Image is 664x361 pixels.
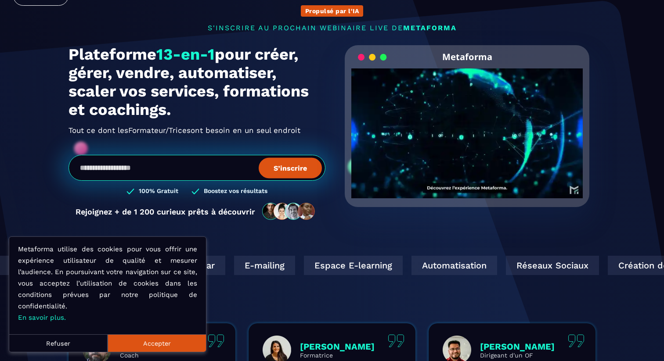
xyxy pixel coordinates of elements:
h3: Boostez vos résultats [204,187,267,196]
img: checked [126,187,134,196]
div: Automatisation [409,256,494,275]
h1: Plateforme pour créer, gérer, vendre, automatiser, scaler vos services, formations et coachings. [69,45,325,119]
img: quote [568,334,585,347]
p: Formatrice [300,352,375,359]
div: E-mailing [231,256,292,275]
img: quote [388,334,404,347]
h3: 100% Gratuit [139,187,178,196]
p: Coach [120,352,195,359]
img: loading [358,53,387,61]
p: [PERSON_NAME] [300,341,375,352]
span: Formateur/Trices [128,123,191,137]
h2: Metaforma [442,45,492,68]
img: quote [208,334,224,347]
span: 13-en-1 [156,45,215,64]
span: METAFORMA [403,24,457,32]
a: En savoir plus. [18,314,66,322]
div: Réseaux Sociaux [503,256,596,275]
p: Rejoignez + de 1 200 curieux prêts à découvrir [76,207,255,216]
p: s'inscrire au prochain webinaire live de [69,24,595,32]
button: S’inscrire [259,157,322,178]
img: checked [191,187,199,196]
p: Metaforma utilise des cookies pour vous offrir une expérience utilisateur de qualité et mesurer l... [18,243,197,323]
video: Your browser does not support the video tag. [351,68,583,184]
p: Dirigeant d'un OF [480,352,555,359]
img: community-people [260,202,318,221]
div: Webinar [167,256,223,275]
button: Accepter [108,334,206,352]
div: Espace E-learning [301,256,400,275]
h2: Tout ce dont les ont besoin en un seul endroit [69,123,325,137]
button: Refuser [9,334,108,352]
p: [PERSON_NAME] [480,341,555,352]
